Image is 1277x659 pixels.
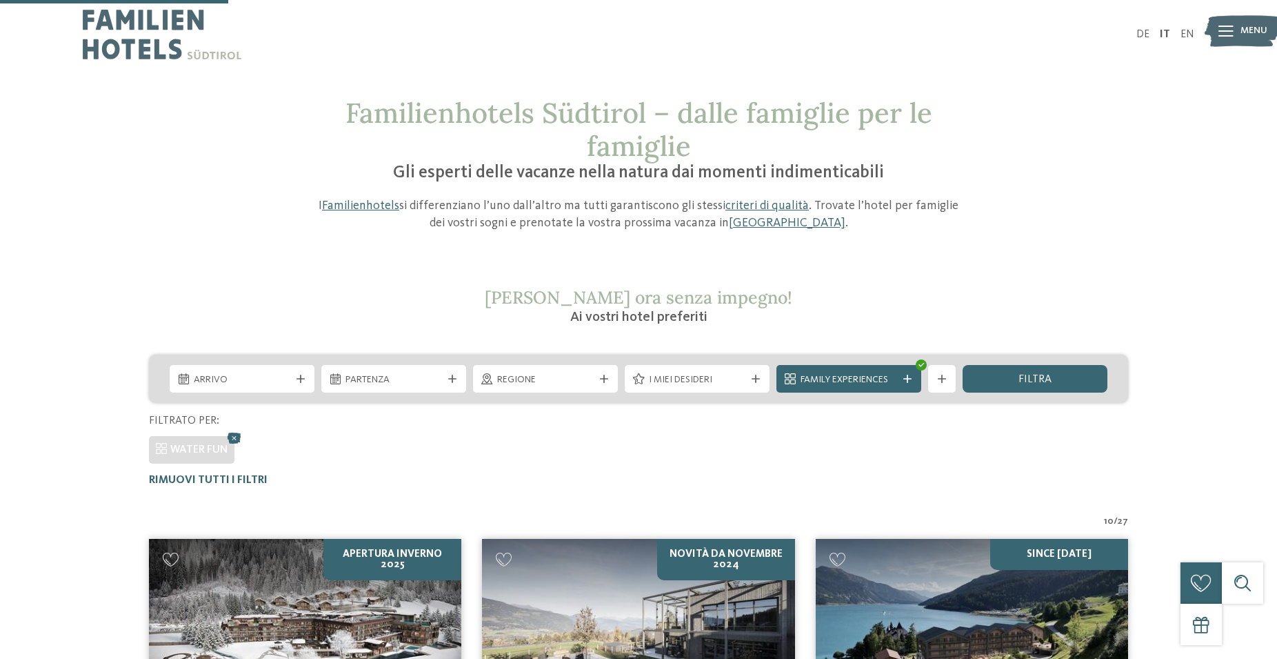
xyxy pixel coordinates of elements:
span: Regione [497,373,594,387]
a: EN [1180,29,1194,40]
a: IT [1160,29,1170,40]
span: Arrivo [194,373,290,387]
span: / [1114,515,1118,529]
a: criteri di qualità [725,199,809,212]
a: [GEOGRAPHIC_DATA] [729,217,845,229]
a: DE [1136,29,1149,40]
span: Gli esperti delle vacanze nella natura dai momenti indimenticabili [393,164,884,181]
span: Family Experiences [801,373,897,387]
span: 10 [1104,515,1114,529]
span: Familienhotels Südtirol – dalle famiglie per le famiglie [345,95,932,164]
span: 27 [1118,515,1128,529]
span: Partenza [345,373,442,387]
span: Rimuovi tutti i filtri [149,475,268,486]
span: filtra [1018,374,1052,385]
span: I miei desideri [649,373,745,387]
span: Menu [1240,24,1267,38]
a: Familienhotels [322,199,399,212]
p: I si differenziano l’uno dall’altro ma tutti garantiscono gli stessi . Trovate l’hotel per famigl... [311,197,966,232]
span: WATER FUN [170,444,228,455]
span: [PERSON_NAME] ora senza impegno! [485,286,792,308]
span: Filtrato per: [149,415,219,426]
span: Ai vostri hotel preferiti [570,311,707,324]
